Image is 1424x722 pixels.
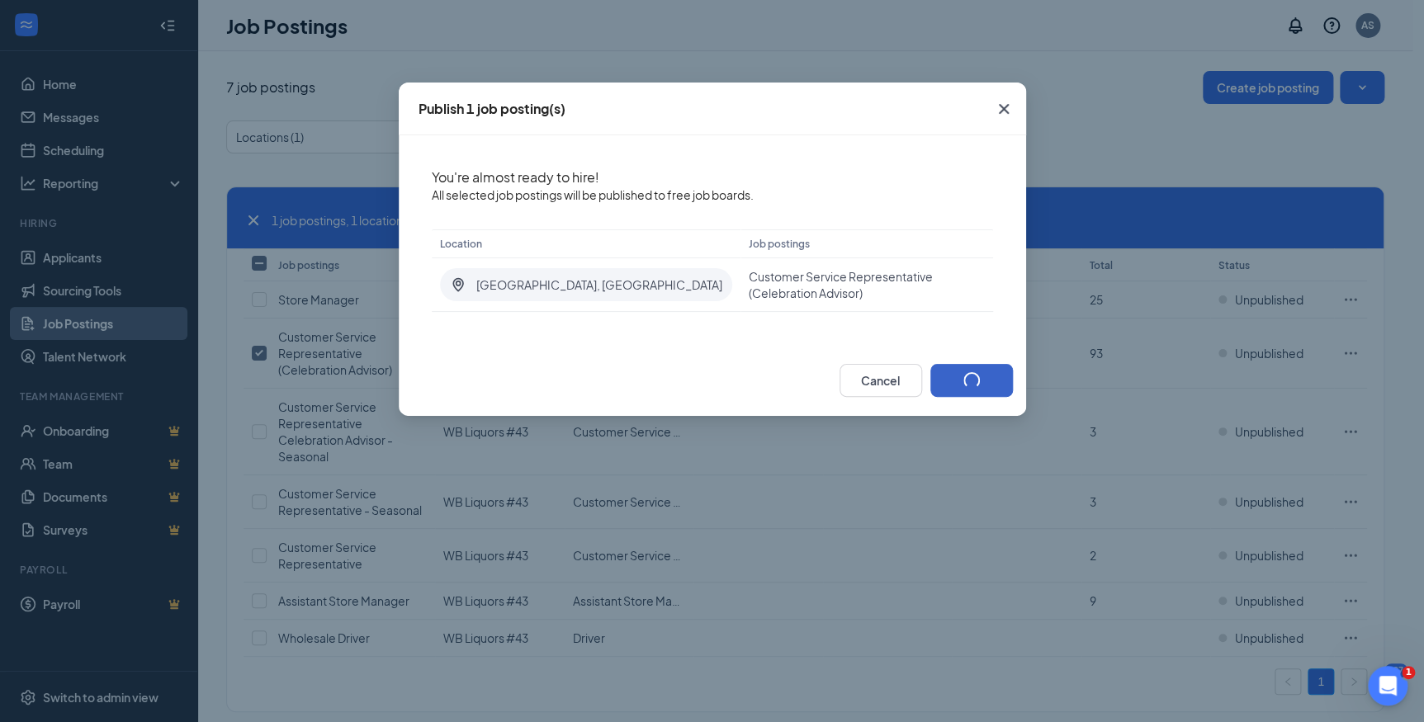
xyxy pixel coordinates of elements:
th: Job postings [740,229,993,258]
p: You're almost ready to hire! [432,168,993,186]
svg: LocationPin [450,276,466,293]
svg: Cross [994,99,1014,119]
span: 1 [1402,666,1415,679]
span: [GEOGRAPHIC_DATA], [GEOGRAPHIC_DATA] [476,276,722,293]
th: Location [432,229,740,258]
span: All selected job postings will be published to free job boards. [432,186,993,203]
button: Close [982,83,1026,135]
div: Publish 1 job posting(s) [419,100,565,118]
td: Customer Service Representative (Celebration Advisor) [740,258,993,312]
button: Cancel [840,364,922,397]
iframe: Intercom live chat [1368,666,1407,705]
